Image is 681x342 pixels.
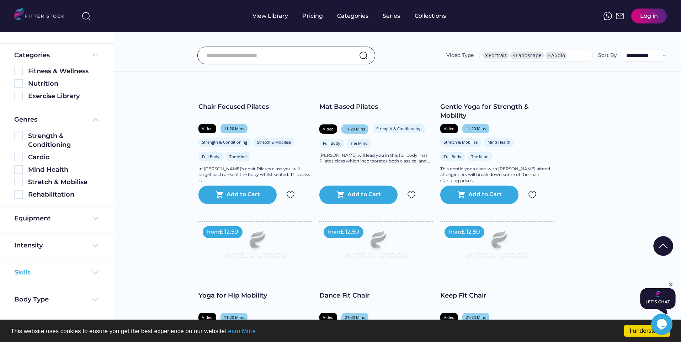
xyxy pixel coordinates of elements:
[483,52,509,59] li: Portrait
[91,214,100,223] img: Frame%20%284%29.svg
[640,282,676,314] iframe: chat widget
[14,79,23,88] img: Rectangle%205126.svg
[457,191,466,199] button: shopping_cart
[91,241,100,250] img: Frame%20%284%29.svg
[337,12,368,20] div: Categories
[225,328,256,335] a: Learn More
[14,92,23,100] img: Rectangle%205126.svg
[207,229,219,236] div: from
[376,126,421,131] div: Strength & Conditioning
[286,191,295,199] img: Group%201000002324.svg
[202,154,219,159] div: Full Body
[224,126,244,131] div: 11-20 Mins
[14,8,70,22] img: LOGO.svg
[14,190,23,199] img: Rectangle%205126.svg
[28,153,100,162] div: Cardio
[202,126,213,131] div: Video
[444,139,478,145] div: Stretch & Mobilise
[28,165,100,174] div: Mind Health
[28,178,100,187] div: Stretch & Mobilise
[337,4,346,11] div: fvck
[640,12,658,20] div: Log in
[383,12,400,20] div: Series
[202,139,247,145] div: Strength & Conditioning
[323,315,334,320] div: Video
[210,222,301,273] img: Frame%2079%20%281%29.svg
[446,52,474,59] div: Video Type
[216,191,224,199] button: shopping_cart
[319,153,433,165] div: [PERSON_NAME] will lead you in this full body mat Pilates class which incorporates both classical...
[91,51,100,59] img: Frame%20%285%29.svg
[323,126,334,132] div: Video
[510,52,544,59] li: Landscape
[461,228,480,236] div: £ 12.50
[512,53,515,58] span: ×
[328,229,340,236] div: from
[331,222,422,273] img: Frame%2079%20%281%29.svg
[340,228,359,236] div: £ 12.50
[323,140,340,146] div: Full Body
[11,328,670,334] p: This website uses cookies to ensure you get the best experience on our website
[14,67,23,75] img: Rectangle%205126.svg
[229,154,247,159] div: The Mind
[440,102,554,120] div: Gentle Yoga for Strength & Mobility
[319,291,433,300] div: Dance Fit Chair
[471,154,489,159] div: The Mind
[219,228,238,236] div: £ 12.50
[452,222,543,273] img: Frame%2079%20%281%29.svg
[440,166,554,184] div: This gentle yoga class with [PERSON_NAME] aimed at beginners will break down some of the main sta...
[345,126,365,132] div: 11-20 Mins
[28,79,100,88] div: Nutrition
[528,191,537,199] img: Group%201000002324.svg
[440,291,554,300] div: Keep Fit Chair
[302,12,323,20] div: Pricing
[407,191,416,199] img: Group%201000002324.svg
[14,132,23,140] img: Rectangle%205126.svg
[347,191,381,199] div: Add to Cart
[28,92,100,101] div: Exercise Library
[91,295,100,304] img: Frame%20%284%29.svg
[28,132,100,149] div: Strength & Conditioning
[14,178,23,186] img: Rectangle%205126.svg
[14,241,43,250] div: Intensity
[14,153,23,161] img: Rectangle%205126.svg
[14,214,51,223] div: Equipment
[415,12,446,20] div: Collections
[28,67,100,76] div: Fitness & Wellness
[468,191,502,199] div: Add to Cart
[359,51,368,60] img: search-normal.svg
[624,325,670,337] a: I understand!
[466,315,486,320] div: 21-30 Mins
[224,315,244,320] div: 11-20 Mins
[345,315,365,320] div: 21-30 Mins
[202,315,213,320] div: Video
[91,268,100,277] img: Frame%20%284%29.svg
[653,236,673,256] img: Group%201000002322%20%281%29.svg
[14,268,32,277] div: Skills
[488,139,510,145] div: Mind Health
[198,102,312,111] div: Chair Focused Pilates
[14,51,50,60] div: Categories
[548,53,550,58] span: ×
[546,52,567,59] li: Audio
[257,139,291,145] div: Stretch & Mobilise
[444,154,461,159] div: Full Body
[598,52,617,59] div: Sort By
[82,12,90,20] img: search-normal%203.svg
[616,12,624,20] img: Frame%2051.svg
[603,12,612,20] img: meteor-icons_whatsapp%20%281%29.svg
[444,315,454,320] div: Video
[466,126,486,131] div: 11-20 Mins
[485,53,488,58] span: ×
[651,314,674,335] iframe: chat widget
[198,166,312,184] div: In [PERSON_NAME]'s chair Pilates class you will target each area of the body whilst seated. This ...
[28,190,100,199] div: Rehabilitation
[336,191,345,199] text: shopping_cart
[350,140,368,146] div: The Mind
[198,291,312,300] div: Yoga for Hip Mobility
[14,165,23,174] img: Rectangle%205126.svg
[449,229,461,236] div: from
[14,295,49,304] div: Body Type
